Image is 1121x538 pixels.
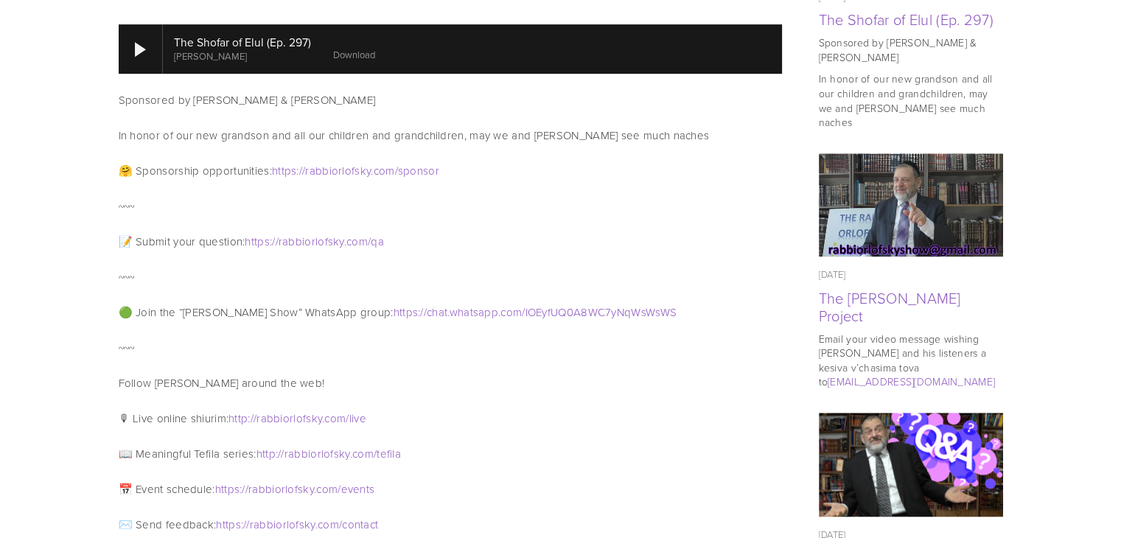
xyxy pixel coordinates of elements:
[240,481,248,497] span: ://
[256,446,276,461] span: http
[119,127,782,144] p: In honor of our new grandson and all our children and grandchildren, may we and [PERSON_NAME] see...
[316,481,338,497] span: com
[119,233,782,251] p: 📝 Submit your question:
[119,339,782,357] p: ~~~
[352,446,374,461] span: com
[270,234,279,249] span: ://
[324,411,346,426] span: com
[525,304,677,320] span: IOEyfUQ0A8WC7yNqWsWsWS
[322,411,324,426] span: .
[245,234,383,249] a: https://rabbiorlofsky.com/qa
[371,163,373,178] span: .
[819,9,993,29] a: The Shofar of Elul (Ep. 297)
[339,517,342,532] span: /
[349,411,366,426] span: live
[819,403,1003,526] img: Listeners' questions (Ep. 296)
[500,304,522,320] span: com
[216,517,378,532] a: https://rabbiorlofsky.com/contact
[819,153,1003,257] a: The Rabbi Orlofsky Rosh Hashana Project
[272,163,297,178] span: https
[216,517,241,532] span: https
[256,446,401,461] a: http://rabbiorlofsky.com/tefila
[119,162,782,180] p: 🤗 Sponsorship opportunities:
[819,35,1003,64] p: Sponsored by [PERSON_NAME] & [PERSON_NAME]
[338,481,341,497] span: /
[296,163,305,178] span: ://
[305,163,371,178] span: rabbiorlofsky
[346,411,349,426] span: /
[119,91,782,109] p: Sponsored by [PERSON_NAME] & [PERSON_NAME]
[346,234,368,249] span: com
[215,481,375,497] a: https://rabbiorlofsky.com/events
[241,517,250,532] span: ://
[377,446,401,461] span: tefila
[828,374,995,388] a: [EMAIL_ADDRESS][DOMAIN_NAME]
[341,481,374,497] span: events
[119,516,782,534] p: ✉️ Send feedback:
[333,48,375,61] a: Download
[250,517,315,532] span: rabbiorlofsky
[256,411,322,426] span: rabbiorlofsky
[284,446,350,461] span: rabbiorlofsky
[119,481,782,498] p: 📅 Event schedule:
[427,304,447,320] span: chat
[350,446,352,461] span: .
[119,445,782,463] p: 📖 Meaningful Tefila series:
[368,234,371,249] span: /
[819,413,1003,517] a: Listeners' questions (Ep. 296)
[498,304,500,320] span: .
[819,71,1003,129] p: In honor of our new grandson and all our children and grandchildren, may we and [PERSON_NAME] see...
[279,234,344,249] span: rabbiorlofsky
[272,163,439,178] a: https://rabbiorlofsky.com/sponsor
[119,268,782,286] p: ~~~
[228,411,248,426] span: http
[245,234,270,249] span: https
[314,481,316,497] span: .
[119,410,782,427] p: 🎙 Live online shiurim:
[447,304,449,320] span: .
[315,517,318,532] span: .
[819,287,961,326] a: The [PERSON_NAME] Project
[819,332,1003,389] p: Email your video message wishing [PERSON_NAME] and his listeners a kesiva v’chasima tova to
[374,163,395,178] span: com
[371,234,384,249] span: qa
[818,153,1003,257] img: The Rabbi Orlofsky Rosh Hashana Project
[344,234,346,249] span: .
[394,304,677,320] a: https://chat.whatsapp.com/IOEyfUQ0A8WC7yNqWsWsWS
[374,446,377,461] span: /
[522,304,525,320] span: /
[819,268,846,281] time: [DATE]
[119,198,782,215] p: ~~~
[276,446,284,461] span: ://
[418,304,427,320] span: ://
[394,304,419,320] span: https
[215,481,240,497] span: https
[394,163,397,178] span: /
[450,304,498,320] span: whatsapp
[248,411,256,426] span: ://
[398,163,439,178] span: sponsor
[318,517,339,532] span: com
[248,481,314,497] span: rabbiorlofsky
[342,517,378,532] span: contact
[228,411,366,426] a: http://rabbiorlofsky.com/live
[119,374,782,392] p: Follow [PERSON_NAME] around the web!
[119,304,782,321] p: 🟢 Join the “[PERSON_NAME] Show” WhatsApp group:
